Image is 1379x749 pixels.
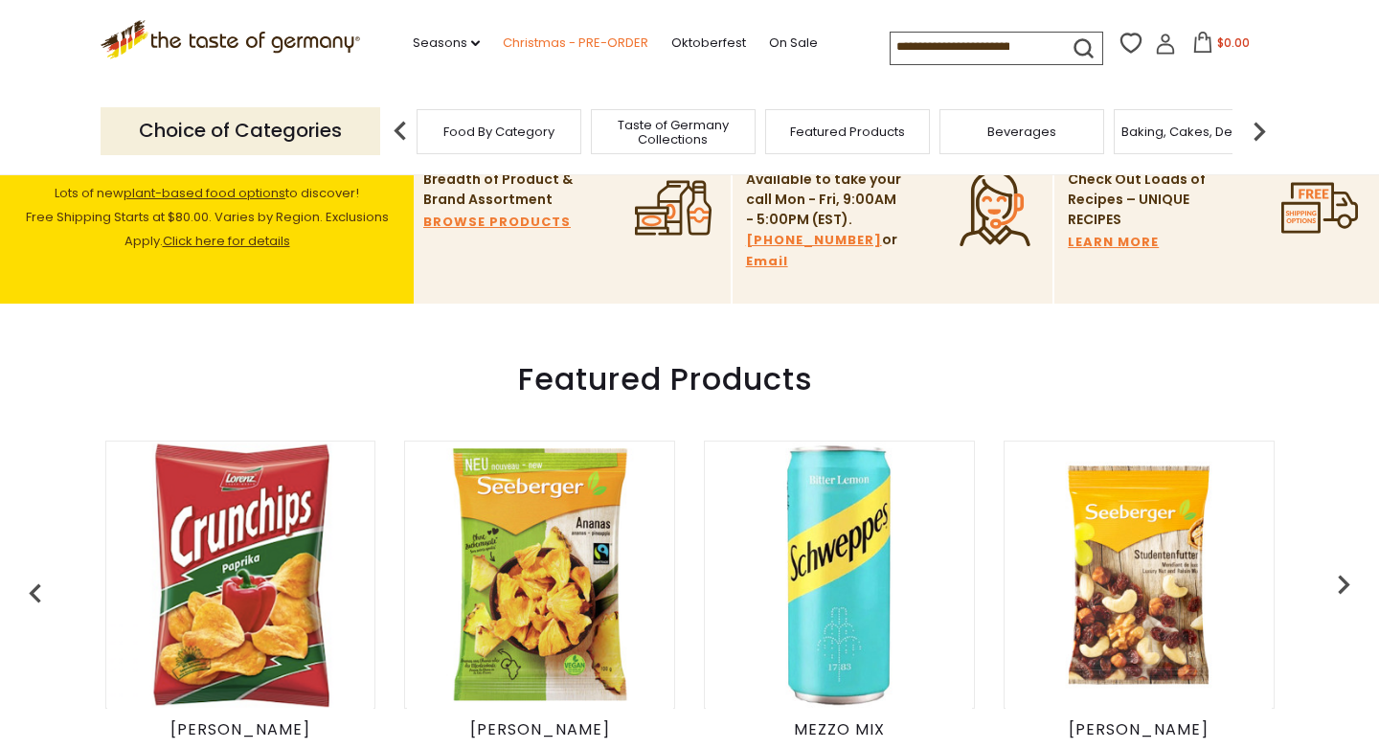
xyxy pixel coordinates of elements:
[413,33,480,54] a: Seasons
[746,230,882,251] a: [PHONE_NUMBER]
[503,33,648,54] a: Christmas - PRE-ORDER
[1217,34,1250,51] span: $0.00
[423,212,571,233] a: BROWSE PRODUCTS
[1068,232,1159,253] a: LEARN MORE
[423,170,581,210] p: Breadth of Product & Brand Assortment
[987,125,1056,139] a: Beverages
[1121,125,1270,139] a: Baking, Cakes, Desserts
[671,33,746,54] a: Oktoberfest
[1068,170,1207,230] p: Check Out Loads of Recipes – UNIQUE RECIPES
[1006,442,1272,708] img: Seeberger
[1004,720,1275,739] div: [PERSON_NAME]
[381,112,419,150] img: previous arrow
[746,251,788,272] a: Email
[1240,112,1278,150] img: next arrow
[1324,565,1363,603] img: previous arrow
[704,720,975,739] div: Mezzo Mix
[407,442,673,708] img: Seeberger Unsweetened Pineapple Chips, Natural Fruit Snack, 200g
[16,575,55,613] img: previous arrow
[404,720,675,739] div: [PERSON_NAME]
[1180,32,1261,60] button: $0.00
[163,232,290,250] a: Click here for details
[790,125,905,139] a: Featured Products
[706,442,972,708] img: Schweppes Bitter Lemon Soda in Can, 11.2 oz
[105,720,376,739] div: [PERSON_NAME]
[746,170,904,272] p: Available to take your call Mon - Fri, 9:00AM - 5:00PM (EST). or
[769,33,818,54] a: On Sale
[107,442,373,708] img: Lorenz Crunch Chips with Mild Paprika in Bag 5.3 oz - DEAL
[597,118,750,147] a: Taste of Germany Collections
[101,107,380,154] p: Choice of Categories
[26,184,389,250] span: Lots of new to discover! Free Shipping Starts at $80.00. Varies by Region. Exclusions Apply.
[443,125,554,139] a: Food By Category
[124,184,285,202] a: plant-based food options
